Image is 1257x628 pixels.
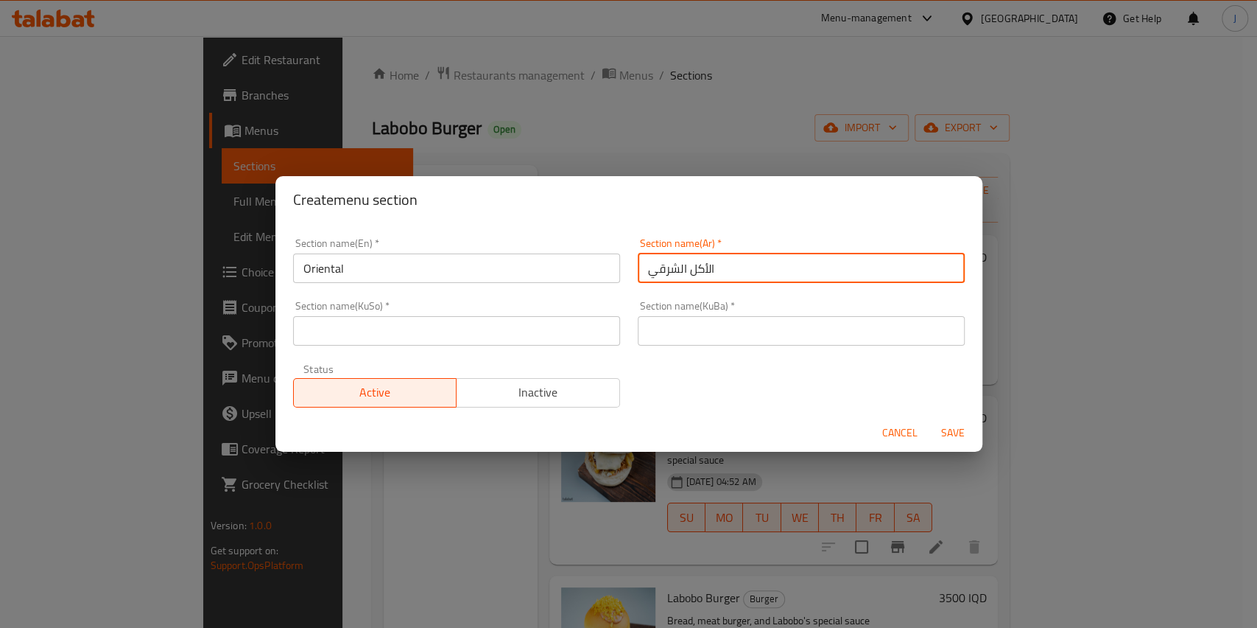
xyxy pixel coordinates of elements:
[876,419,923,447] button: Cancel
[293,188,965,212] h2: Create menu section
[882,424,918,442] span: Cancel
[935,424,971,442] span: Save
[462,382,614,403] span: Inactive
[293,378,457,408] button: Active
[300,382,451,403] span: Active
[929,419,976,447] button: Save
[638,316,965,346] input: Please enter section name(KuBa)
[293,254,620,283] input: Please enter section name(en)
[293,316,620,346] input: Please enter section name(KuSo)
[456,378,620,408] button: Inactive
[638,254,965,283] input: Please enter section name(ar)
